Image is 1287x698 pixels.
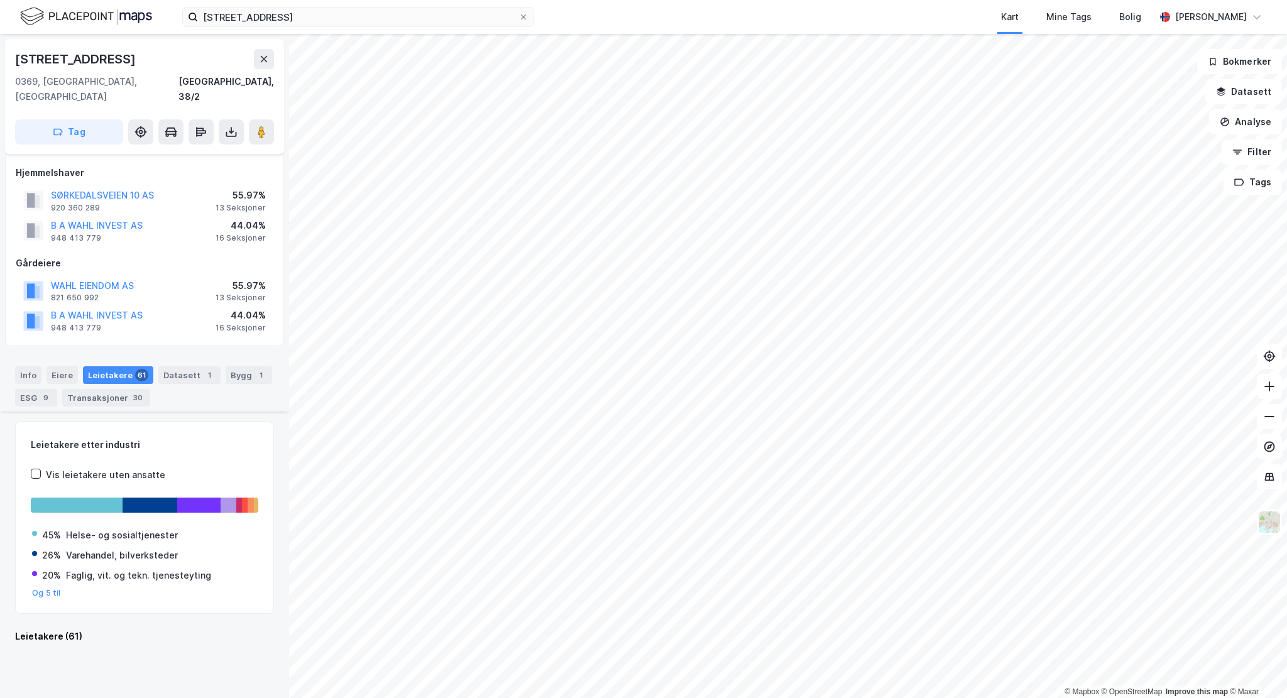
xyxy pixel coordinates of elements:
[47,366,78,384] div: Eiere
[178,74,274,104] div: [GEOGRAPHIC_DATA], 38/2
[1222,139,1282,165] button: Filter
[1102,687,1163,696] a: OpenStreetMap
[1205,79,1282,104] button: Datasett
[16,165,273,180] div: Hjemmelshaver
[66,528,178,543] div: Helse- og sosialtjenester
[42,568,61,583] div: 20%
[216,293,266,303] div: 13 Seksjoner
[216,218,266,233] div: 44.04%
[1046,9,1092,25] div: Mine Tags
[1224,638,1287,698] iframe: Chat Widget
[1224,638,1287,698] div: Kontrollprogram for chat
[15,629,274,644] div: Leietakere (61)
[31,437,258,452] div: Leietakere etter industri
[83,366,153,384] div: Leietakere
[1175,9,1247,25] div: [PERSON_NAME]
[135,369,148,381] div: 61
[216,188,266,203] div: 55.97%
[216,203,266,213] div: 13 Seksjoner
[15,49,138,69] div: [STREET_ADDRESS]
[15,119,123,145] button: Tag
[255,369,267,381] div: 1
[51,323,101,333] div: 948 413 779
[15,74,178,104] div: 0369, [GEOGRAPHIC_DATA], [GEOGRAPHIC_DATA]
[131,391,145,404] div: 30
[20,6,152,28] img: logo.f888ab2527a4732fd821a326f86c7f29.svg
[1197,49,1282,74] button: Bokmerker
[42,528,61,543] div: 45%
[51,203,100,213] div: 920 360 289
[1257,510,1281,534] img: Z
[51,233,101,243] div: 948 413 779
[216,308,266,323] div: 44.04%
[42,548,61,563] div: 26%
[216,233,266,243] div: 16 Seksjoner
[51,293,99,303] div: 821 650 992
[46,467,165,483] div: Vis leietakere uten ansatte
[226,366,272,384] div: Bygg
[66,568,211,583] div: Faglig, vit. og tekn. tjenesteyting
[1001,9,1019,25] div: Kart
[216,323,266,333] div: 16 Seksjoner
[40,391,52,404] div: 9
[1166,687,1228,696] a: Improve this map
[1209,109,1282,134] button: Analyse
[1224,170,1282,195] button: Tags
[62,389,150,406] div: Transaksjoner
[15,366,41,384] div: Info
[1065,687,1099,696] a: Mapbox
[16,256,273,271] div: Gårdeiere
[198,8,518,26] input: Søk på adresse, matrikkel, gårdeiere, leietakere eller personer
[216,278,266,293] div: 55.97%
[32,588,61,598] button: Og 5 til
[203,369,216,381] div: 1
[15,389,57,406] div: ESG
[158,366,221,384] div: Datasett
[1119,9,1141,25] div: Bolig
[66,548,178,563] div: Varehandel, bilverksteder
